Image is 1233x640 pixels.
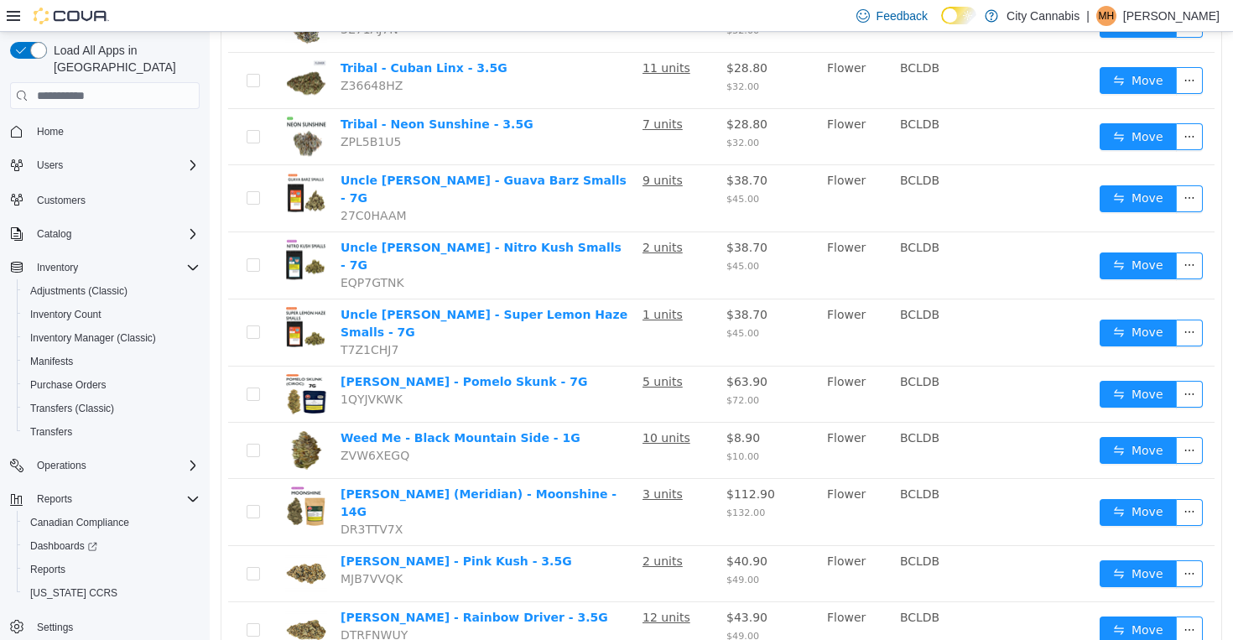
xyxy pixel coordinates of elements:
span: ZVW6XEGQ [131,417,200,430]
button: Settings [3,615,206,639]
td: Flower [611,21,684,77]
span: $28.80 [517,29,558,43]
button: Reports [30,489,79,509]
button: icon: ellipsis [966,221,993,247]
span: Z36648HZ [131,47,193,60]
span: Settings [30,617,200,637]
a: Uncle [PERSON_NAME] - Guava Barz Smalls - 7G [131,142,417,173]
button: icon: swapMove [890,349,967,376]
button: icon: swapMove [890,528,967,555]
td: Flower [611,335,684,391]
span: $132.00 [517,476,555,487]
a: Settings [30,617,80,637]
span: BCLDB [690,455,730,469]
span: $32.00 [517,49,549,60]
button: icon: swapMove [890,35,967,62]
button: icon: ellipsis [966,91,993,118]
img: Uncle Bob - Super Lemon Haze Smalls - 7G hero shot [75,274,117,316]
button: Catalog [30,224,78,244]
span: Reports [30,489,200,509]
span: ZPL5B1U5 [131,103,191,117]
span: Dashboards [30,539,97,553]
a: Dashboards [17,534,206,558]
span: Inventory [30,258,200,278]
button: icon: swapMove [890,91,967,118]
img: Victoria Cannabis - Pomelo Skunk - 7G hero shot [75,341,117,383]
button: icon: ellipsis [966,153,993,180]
span: $43.90 [517,579,558,592]
button: Inventory [3,256,206,279]
button: Inventory Manager (Classic) [17,326,206,350]
span: MJB7VVQK [131,540,193,554]
img: Tribal - Neon Sunshine - 3.5G hero shot [75,84,117,126]
button: icon: ellipsis [966,405,993,432]
button: Transfers [17,420,206,444]
button: icon: swapMove [890,467,967,494]
a: Canadian Compliance [23,513,136,533]
a: Home [30,122,70,142]
u: 2 units [433,209,473,222]
button: icon: swapMove [890,288,967,315]
button: icon: swapMove [890,153,967,180]
span: 27C0HAAM [131,177,197,190]
span: $49.00 [517,599,549,610]
a: Reports [23,559,72,580]
span: Operations [30,455,200,476]
button: Home [3,119,206,143]
span: $8.90 [517,399,550,413]
td: Flower [611,268,684,335]
span: $32.00 [517,106,549,117]
input: Dark Mode [941,7,976,24]
span: Customers [30,189,200,210]
u: 11 units [433,29,481,43]
span: $38.70 [517,209,558,222]
span: Inventory [37,261,78,274]
a: Weed Me - Black Mountain Side - 1G [131,399,371,413]
span: $10.00 [517,419,549,430]
span: $49.00 [517,543,549,554]
a: Purchase Orders [23,375,113,395]
a: Adjustments (Classic) [23,281,134,301]
button: Operations [3,454,206,477]
a: [PERSON_NAME] - Pomelo Skunk - 7G [131,343,377,356]
span: $63.90 [517,343,558,356]
a: [PERSON_NAME] (Meridian) - Moonshine - 14G [131,455,407,487]
span: Inventory Manager (Classic) [30,331,156,345]
button: icon: ellipsis [966,585,993,611]
span: Dashboards [23,536,200,556]
button: Inventory Count [17,303,206,326]
img: Woody Nelson (Meridian) - Moonshine - 14G hero shot [75,454,117,496]
button: icon: ellipsis [966,528,993,555]
button: Reports [3,487,206,511]
span: $28.80 [517,86,558,99]
a: Transfers (Classic) [23,398,121,419]
span: DR3TTV7X [131,491,193,504]
a: Tribal - Cuban Linx - 3.5G [131,29,298,43]
button: Customers [3,187,206,211]
span: Washington CCRS [23,583,200,603]
span: Feedback [877,8,928,24]
u: 2 units [433,523,473,536]
span: MH [1099,6,1115,26]
u: 1 units [433,276,473,289]
span: BCLDB [690,276,730,289]
span: Catalog [30,224,200,244]
td: Flower [611,391,684,447]
a: Tribal - Neon Sunshine - 3.5G [131,86,324,99]
button: icon: swapMove [890,585,967,611]
button: Reports [17,558,206,581]
span: Transfers [30,425,72,439]
span: Manifests [23,351,200,372]
button: Adjustments (Classic) [17,279,206,303]
span: $38.70 [517,142,558,155]
span: Home [30,121,200,142]
td: Flower [611,200,684,268]
span: Settings [37,621,73,634]
span: BCLDB [690,142,730,155]
span: BCLDB [690,399,730,413]
button: icon: swapMove [890,405,967,432]
span: $45.00 [517,162,549,173]
img: Woody Nelson - Rainbow Driver - 3.5G hero shot [75,577,117,619]
span: Home [37,125,64,138]
button: Catalog [3,222,206,246]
